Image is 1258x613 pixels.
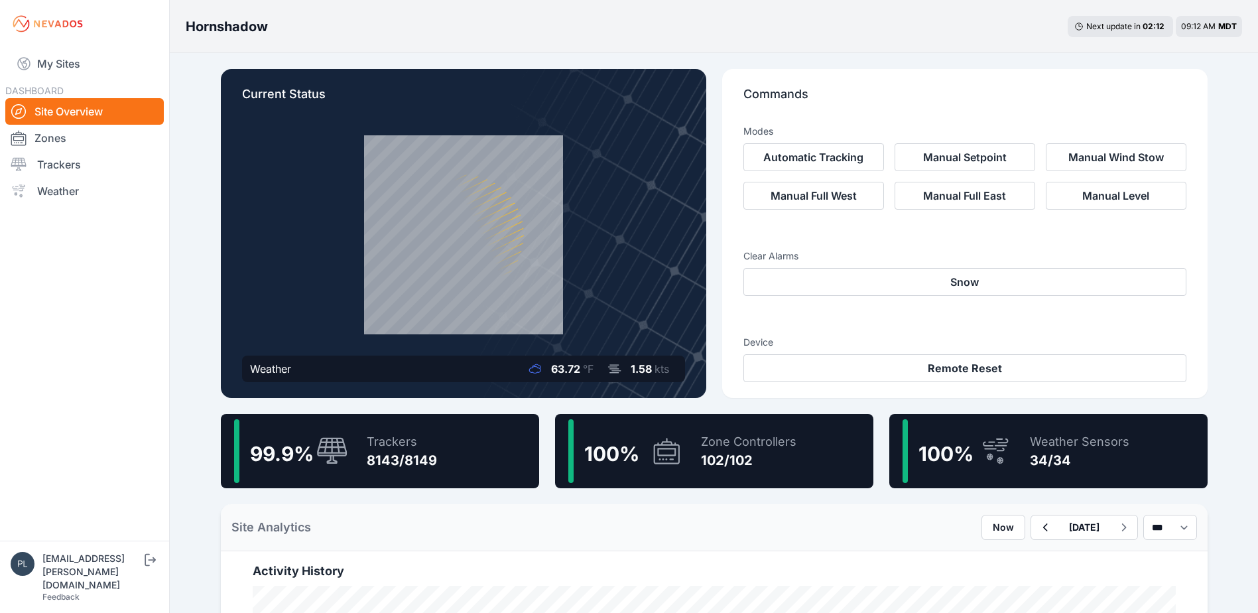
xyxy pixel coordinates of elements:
[895,143,1035,171] button: Manual Setpoint
[743,249,1186,263] h3: Clear Alarms
[5,178,164,204] a: Weather
[743,268,1186,296] button: Snow
[367,433,437,451] div: Trackers
[186,17,268,36] h3: Hornshadow
[743,354,1186,382] button: Remote Reset
[11,552,34,576] img: plsmith@sundt.com
[889,414,1208,488] a: 100%Weather Sensors34/34
[1143,21,1166,32] div: 02 : 12
[743,336,1186,349] h3: Device
[221,414,539,488] a: 99.9%Trackers8143/8149
[1181,21,1216,31] span: 09:12 AM
[1046,143,1186,171] button: Manual Wind Stow
[655,362,669,375] span: kts
[743,85,1186,114] p: Commands
[5,85,64,96] span: DASHBOARD
[743,143,884,171] button: Automatic Tracking
[895,182,1035,210] button: Manual Full East
[584,442,639,466] span: 100 %
[42,552,142,592] div: [EMAIL_ADDRESS][PERSON_NAME][DOMAIN_NAME]
[1086,21,1141,31] span: Next update in
[1046,182,1186,210] button: Manual Level
[701,451,796,470] div: 102/102
[5,98,164,125] a: Site Overview
[1030,433,1129,451] div: Weather Sensors
[551,362,580,375] span: 63.72
[250,361,291,377] div: Weather
[583,362,594,375] span: °F
[701,433,796,451] div: Zone Controllers
[242,85,685,114] p: Current Status
[1030,451,1129,470] div: 34/34
[250,442,314,466] span: 99.9 %
[186,9,268,44] nav: Breadcrumb
[367,451,437,470] div: 8143/8149
[918,442,974,466] span: 100 %
[11,13,85,34] img: Nevados
[1058,515,1110,539] button: [DATE]
[1218,21,1237,31] span: MDT
[253,562,1176,580] h2: Activity History
[5,151,164,178] a: Trackers
[555,414,873,488] a: 100%Zone Controllers102/102
[743,125,773,138] h3: Modes
[5,125,164,151] a: Zones
[5,48,164,80] a: My Sites
[231,518,311,537] h2: Site Analytics
[743,182,884,210] button: Manual Full West
[981,515,1025,540] button: Now
[42,592,80,602] a: Feedback
[631,362,652,375] span: 1.58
